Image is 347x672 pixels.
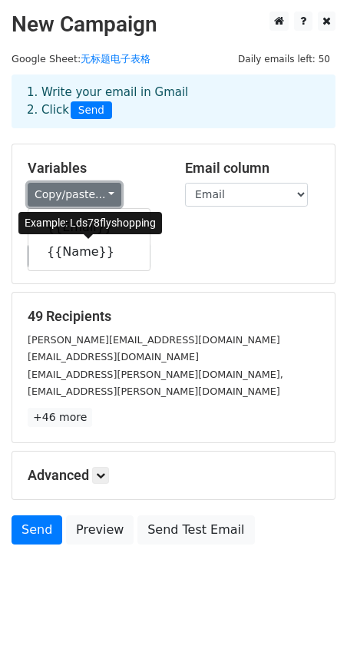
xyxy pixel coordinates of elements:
h5: 49 Recipients [28,308,319,325]
h2: New Campaign [12,12,335,38]
span: Daily emails left: 50 [233,51,335,68]
small: [EMAIL_ADDRESS][PERSON_NAME][DOMAIN_NAME],[EMAIL_ADDRESS][PERSON_NAME][DOMAIN_NAME] [28,369,283,398]
iframe: Chat Widget [270,598,347,672]
small: Google Sheet: [12,53,150,65]
a: Send [12,515,62,545]
div: 聊天小组件 [270,598,347,672]
small: [EMAIL_ADDRESS][DOMAIN_NAME] [28,351,199,362]
div: 1. Write your email in Gmail 2. Click [15,84,332,119]
h5: Email column [185,160,319,177]
a: Daily emails left: 50 [233,53,335,65]
small: [PERSON_NAME][EMAIL_ADDRESS][DOMAIN_NAME] [28,334,280,346]
h5: Advanced [28,467,319,484]
a: +46 more [28,408,92,427]
a: {{Name}} [28,240,150,264]
a: Send Test Email [137,515,254,545]
a: 无标题电子表格 [81,53,150,65]
span: Send [71,101,112,120]
div: Example: Lds78flyshopping [18,212,162,234]
h5: Variables [28,160,162,177]
a: Preview [66,515,134,545]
